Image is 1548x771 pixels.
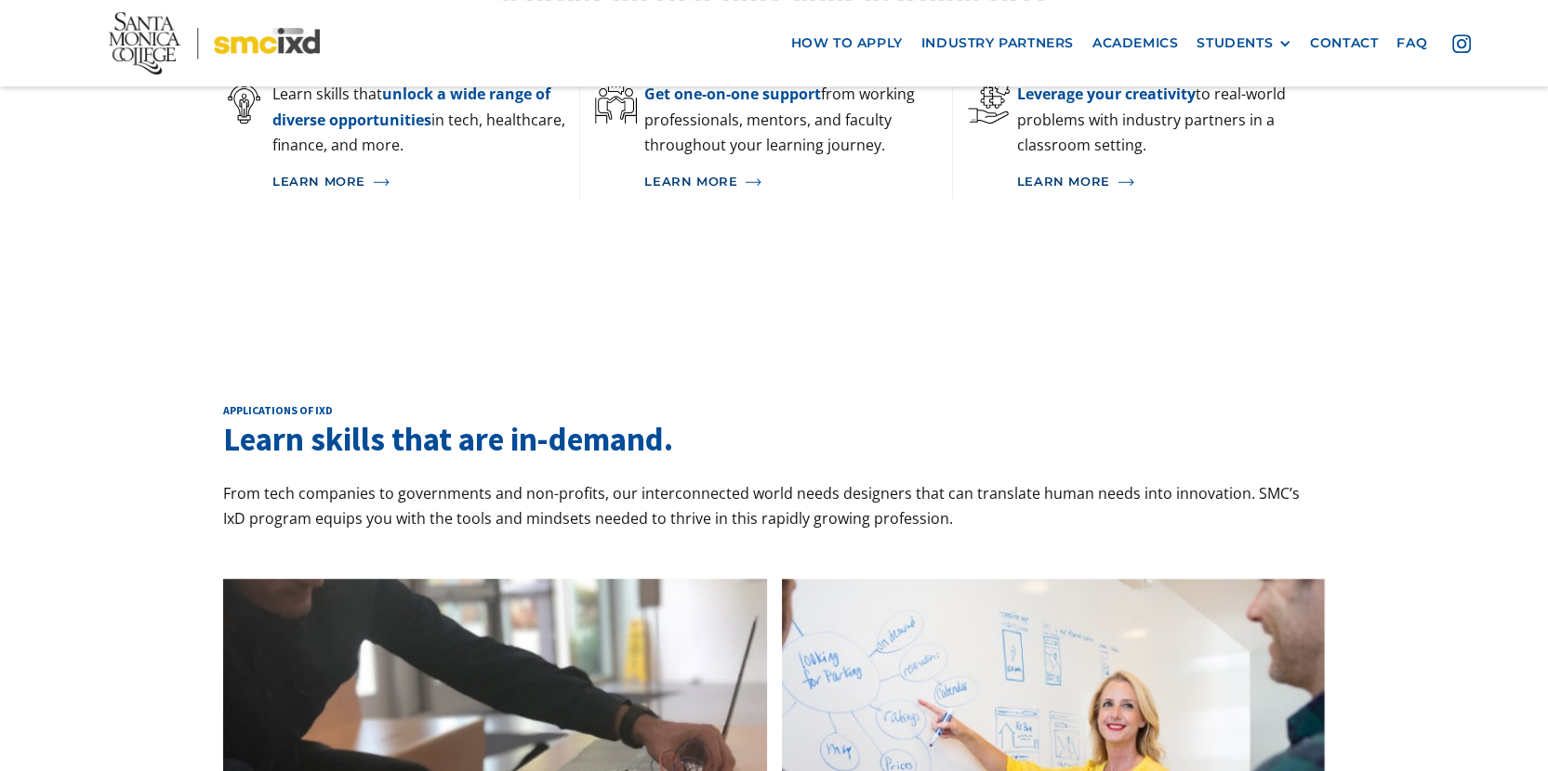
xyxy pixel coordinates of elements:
[272,84,550,129] span: unlock a wide range of diverse opportunities
[1197,35,1273,51] div: STUDENTS
[644,165,951,199] a: Learn More
[1387,26,1436,60] a: faq
[223,481,1325,531] p: From tech companies to governments and non-profits, our interconnected world needs designers that...
[1452,34,1471,53] img: icon - instagram
[223,403,1325,418] h2: Applications of ixd
[644,175,737,189] div: Learn More
[272,175,365,189] div: Learn More
[644,82,951,158] p: from working professionals, mentors, and faculty throughout your learning journey.
[109,12,320,74] img: Santa Monica College - SMC IxD logo
[1017,84,1196,104] span: Leverage your creativity
[781,26,911,60] a: how to apply
[644,84,821,104] span: Get one-on-one support
[1197,35,1291,51] div: STUDENTS
[1083,26,1187,60] a: Academics
[223,417,1325,463] h3: Learn skills that are in-demand.
[272,82,579,158] p: Learn skills that in tech, healthcare, finance, and more.
[1017,175,1110,189] div: Learn More
[1301,26,1387,60] a: contact
[912,26,1083,60] a: industry partners
[1017,82,1325,158] p: to real-world problems with industry partners in a classroom setting.
[1017,165,1325,199] a: Learn More
[272,165,579,199] a: Learn More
